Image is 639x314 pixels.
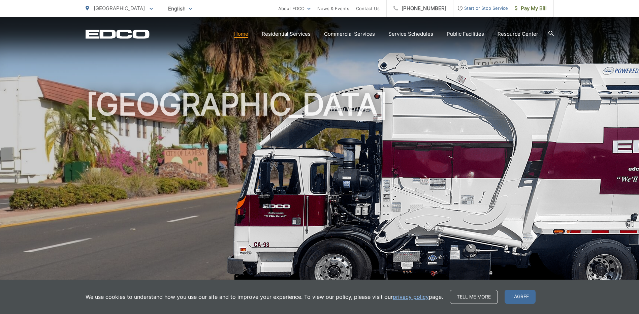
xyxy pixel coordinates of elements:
[515,4,547,12] span: Pay My Bill
[505,290,536,304] span: I agree
[447,30,484,38] a: Public Facilities
[262,30,311,38] a: Residential Services
[356,4,380,12] a: Contact Us
[86,88,554,301] h1: [GEOGRAPHIC_DATA]
[86,29,150,39] a: EDCD logo. Return to the homepage.
[234,30,248,38] a: Home
[163,3,197,14] span: English
[450,290,498,304] a: Tell me more
[94,5,145,11] span: [GEOGRAPHIC_DATA]
[498,30,538,38] a: Resource Center
[278,4,311,12] a: About EDCO
[86,293,443,301] p: We use cookies to understand how you use our site and to improve your experience. To view our pol...
[324,30,375,38] a: Commercial Services
[388,30,433,38] a: Service Schedules
[317,4,349,12] a: News & Events
[393,293,429,301] a: privacy policy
